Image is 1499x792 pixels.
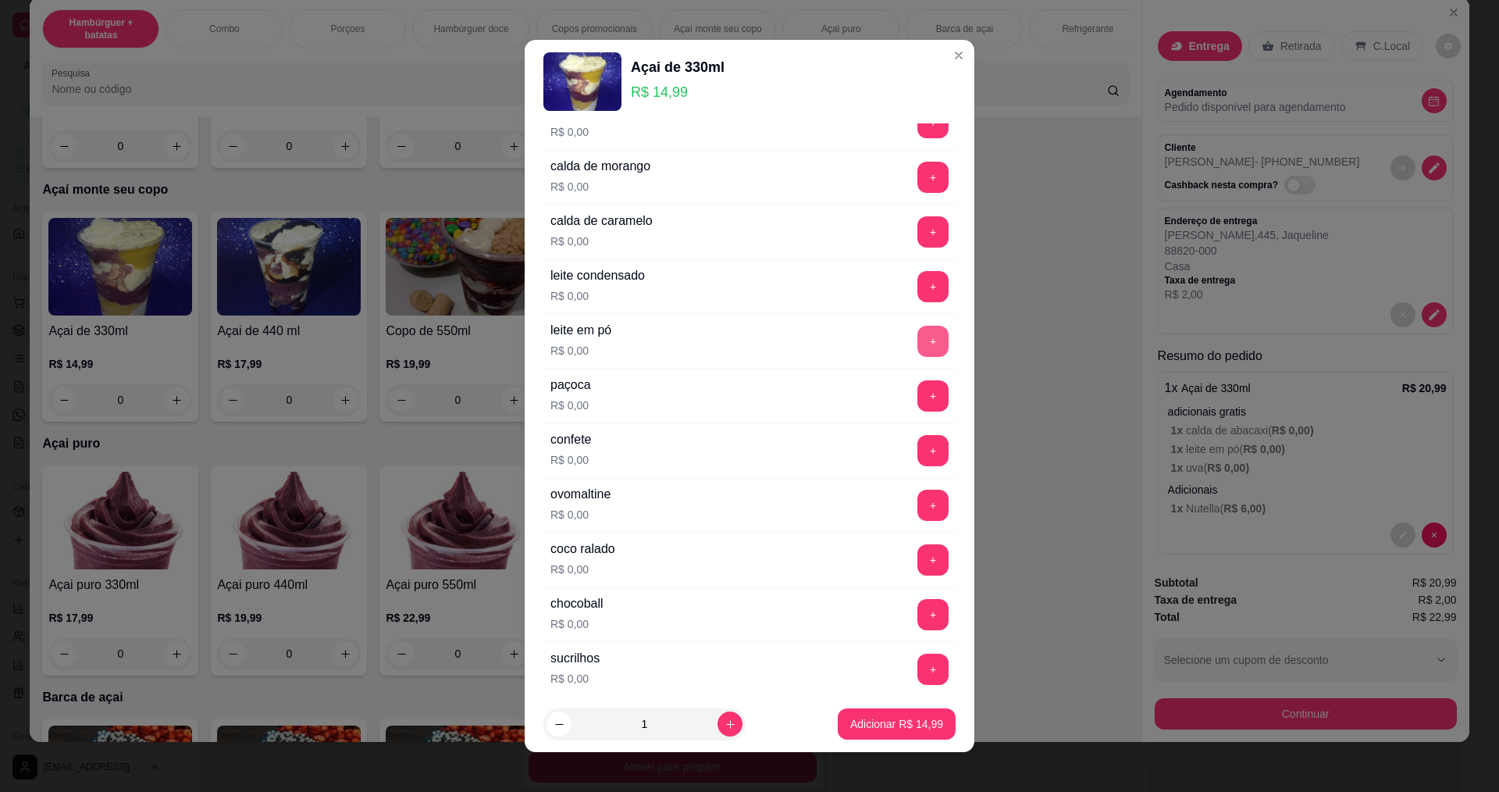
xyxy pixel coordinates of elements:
[917,654,949,685] button: add
[550,594,604,613] div: chocoball
[550,671,600,687] p: R$ 0,00
[717,712,742,737] button: increase-product-quantity
[550,124,654,140] p: R$ 0,00
[550,562,615,577] p: R$ 0,00
[550,266,645,285] div: leite condensado
[550,430,591,449] div: confete
[631,56,725,78] div: Açai de 330ml
[550,507,611,523] p: R$ 0,00
[550,452,591,468] p: R$ 0,00
[550,649,600,668] div: sucrilhos
[550,616,604,632] p: R$ 0,00
[550,157,650,176] div: calda de morango
[850,716,943,732] p: Adicionar R$ 14,99
[550,398,591,413] p: R$ 0,00
[917,326,949,357] button: add
[631,81,725,103] p: R$ 14,99
[917,271,949,302] button: add
[917,599,949,630] button: add
[550,540,615,558] div: coco ralado
[946,43,971,68] button: Close
[550,343,611,359] p: R$ 0,00
[550,376,591,394] div: paçoca
[550,321,611,340] div: leite em pó
[917,544,949,576] button: add
[550,485,611,504] div: ovomaltine
[917,380,949,412] button: add
[547,712,571,737] button: decrease-product-quantity
[550,179,650,194] p: R$ 0,00
[917,490,949,521] button: add
[550,234,653,249] p: R$ 0,00
[543,52,621,111] img: product-image
[917,435,949,466] button: add
[550,212,653,230] div: calda de caramelo
[917,216,949,248] button: add
[550,288,645,304] p: R$ 0,00
[917,162,949,193] button: add
[838,708,956,740] button: Adicionar R$ 14,99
